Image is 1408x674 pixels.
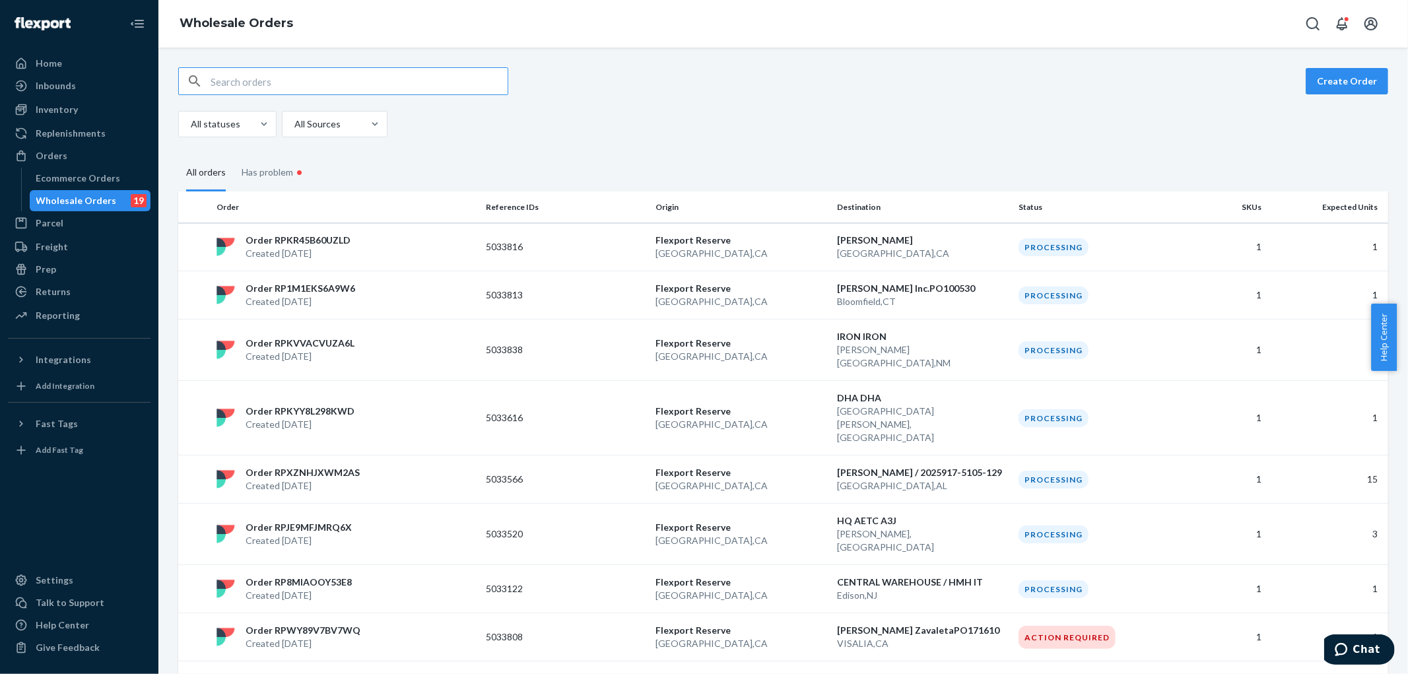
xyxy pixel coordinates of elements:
[486,527,591,541] p: 5033520
[486,343,591,356] p: 5033838
[655,637,826,650] p: [GEOGRAPHIC_DATA] , CA
[217,286,235,304] img: flexport logo
[837,589,1008,602] p: Edison , NJ
[1371,304,1397,371] button: Help Center
[15,17,71,30] img: Flexport logo
[36,619,89,632] div: Help Center
[8,440,151,461] a: Add Fast Tag
[217,238,235,256] img: flexport logo
[655,418,826,431] p: [GEOGRAPHIC_DATA] , CA
[837,637,1008,650] p: VISALIA , CA
[246,350,354,363] p: Created [DATE]
[36,574,73,587] div: Settings
[837,295,1008,308] p: Bloomfield , CT
[8,615,151,636] a: Help Center
[1019,626,1116,649] div: Action Required
[1267,504,1388,565] td: 3
[837,527,1008,554] p: [PERSON_NAME] , [GEOGRAPHIC_DATA]
[1182,381,1267,455] td: 1
[655,479,826,492] p: [GEOGRAPHIC_DATA] , CA
[655,521,826,534] p: Flexport Reserve
[486,240,591,253] p: 5033816
[30,168,151,189] a: Ecommerce Orders
[246,295,355,308] p: Created [DATE]
[246,418,354,431] p: Created [DATE]
[655,247,826,260] p: [GEOGRAPHIC_DATA] , CA
[1182,271,1267,320] td: 1
[36,641,100,654] div: Give Feedback
[486,473,591,486] p: 5033566
[8,349,151,370] button: Integrations
[837,391,1008,405] p: DHA DHA
[8,75,151,96] a: Inbounds
[36,217,63,230] div: Parcel
[1267,565,1388,613] td: 1
[8,376,151,397] a: Add Integration
[246,282,355,295] p: Order RP1M1EKS6A9W6
[1019,341,1089,359] div: Processing
[486,582,591,595] p: 5033122
[8,99,151,120] a: Inventory
[1267,455,1388,504] td: 15
[1267,223,1388,271] td: 1
[293,164,306,181] div: •
[1182,455,1267,504] td: 1
[655,295,826,308] p: [GEOGRAPHIC_DATA] , CA
[8,123,151,144] a: Replenishments
[36,417,78,430] div: Fast Tags
[246,234,351,247] p: Order RPKR45B60UZLD
[1306,68,1388,94] button: Create Order
[1019,286,1089,304] div: Processing
[36,353,91,366] div: Integrations
[655,234,826,247] p: Flexport Reserve
[1182,320,1267,381] td: 1
[36,127,106,140] div: Replenishments
[1019,525,1089,543] div: Processing
[30,190,151,211] a: Wholesale Orders19
[124,11,151,37] button: Close Navigation
[655,624,826,637] p: Flexport Reserve
[655,282,826,295] p: Flexport Reserve
[837,479,1008,492] p: [GEOGRAPHIC_DATA] , AL
[36,263,56,276] div: Prep
[36,194,117,207] div: Wholesale Orders
[1182,191,1267,223] th: SKUs
[246,337,354,350] p: Order RPKVVACVUZA6L
[8,236,151,257] a: Freight
[1019,580,1089,598] div: Processing
[36,285,71,298] div: Returns
[837,576,1008,589] p: CENTRAL WAREHOUSE / HMH IT
[1358,11,1384,37] button: Open account menu
[837,234,1008,247] p: [PERSON_NAME]
[211,68,508,94] input: Search orders
[1182,504,1267,565] td: 1
[837,247,1008,260] p: [GEOGRAPHIC_DATA] , CA
[217,341,235,359] img: flexport logo
[8,259,151,280] a: Prep
[1013,191,1183,223] th: Status
[1300,11,1326,37] button: Open Search Box
[486,288,591,302] p: 5033813
[8,637,151,658] button: Give Feedback
[1329,11,1355,37] button: Open notifications
[8,592,151,613] button: Talk to Support
[217,580,235,598] img: flexport logo
[36,79,76,92] div: Inbounds
[36,309,80,322] div: Reporting
[36,380,94,391] div: Add Integration
[217,470,235,489] img: flexport logo
[246,247,351,260] p: Created [DATE]
[655,405,826,418] p: Flexport Reserve
[36,596,104,609] div: Talk to Support
[246,466,360,479] p: Order RPXZNHJXWM2AS
[8,145,151,166] a: Orders
[8,570,151,591] a: Settings
[1324,634,1395,667] iframe: Opens a widget where you can chat to one of our agents
[217,628,235,646] img: flexport logo
[246,637,360,650] p: Created [DATE]
[486,630,591,644] p: 5033808
[8,413,151,434] button: Fast Tags
[1182,565,1267,613] td: 1
[36,103,78,116] div: Inventory
[242,153,306,191] div: Has problem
